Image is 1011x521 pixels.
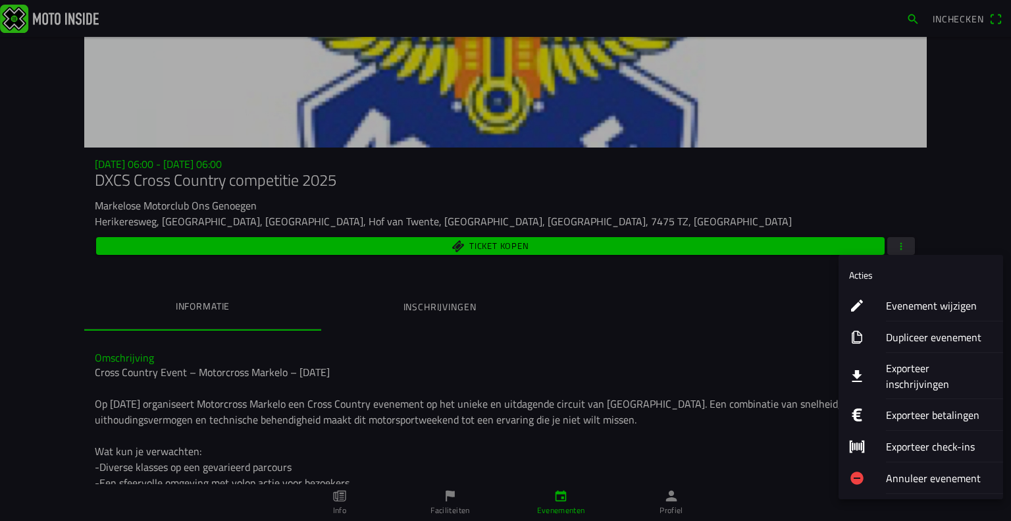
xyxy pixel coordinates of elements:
[849,439,865,454] ion-icon: barcode
[886,439,993,454] ion-label: Exporteer check-ins
[886,329,993,345] ion-label: Dupliceer evenement
[849,329,865,345] ion-icon: copy
[849,470,865,486] ion-icon: remove circle
[849,407,865,423] ion-icon: logo euro
[886,407,993,423] ion-label: Exporteer betalingen
[849,298,865,314] ion-icon: create
[886,298,993,314] ion-label: Evenement wijzigen
[849,268,873,282] ion-label: Acties
[886,360,993,392] ion-label: Exporteer inschrijvingen
[849,368,865,384] ion-icon: download
[886,470,993,486] ion-label: Annuleer evenement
